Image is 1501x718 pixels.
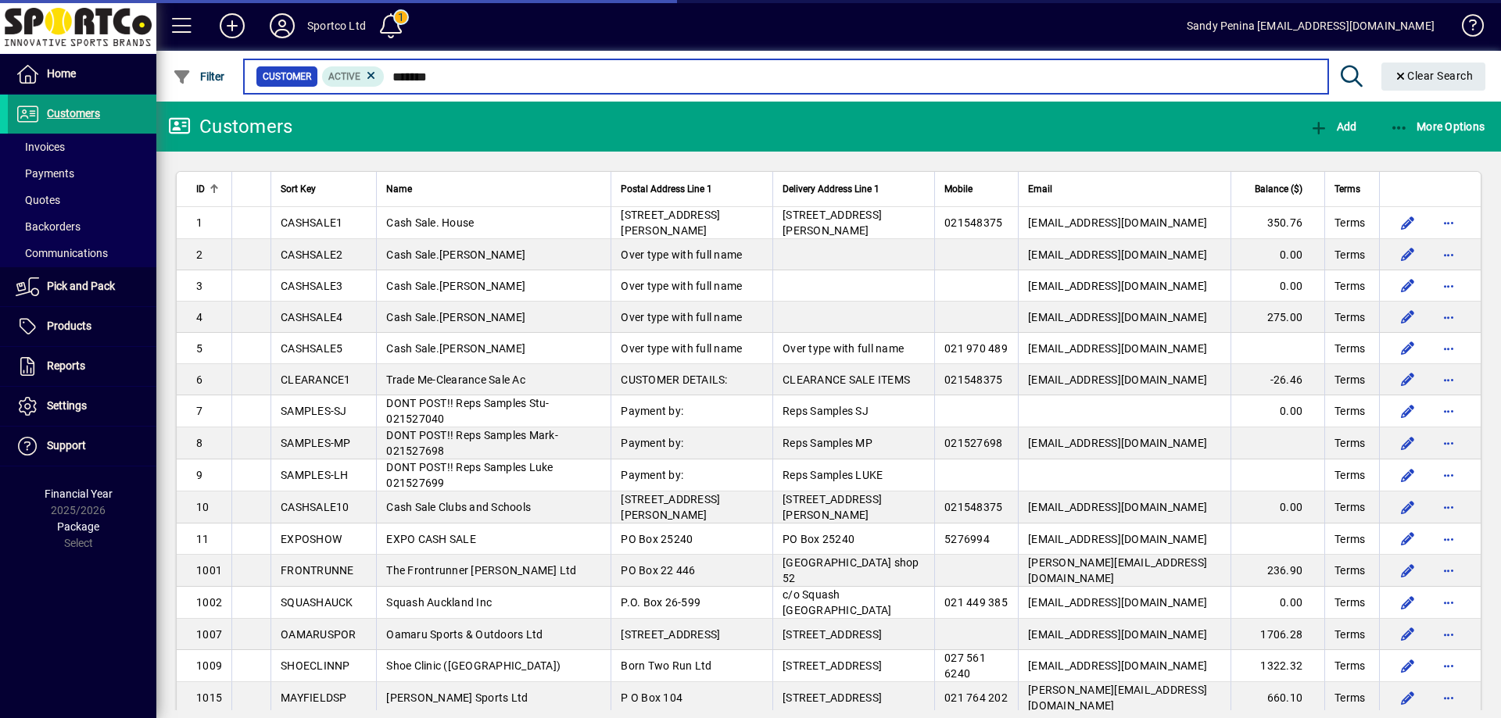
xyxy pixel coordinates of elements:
td: 0.00 [1231,239,1324,270]
span: Balance ($) [1255,180,1302,198]
button: Edit [1395,242,1420,267]
span: Invoices [16,141,65,153]
span: DONT POST!! Reps Samples Mark-021527698 [386,429,558,457]
div: ID [196,180,222,198]
span: DONT POST!! Reps Samples Stu-021527040 [386,397,549,425]
span: Shoe Clinic ([GEOGRAPHIC_DATA]) [386,659,561,672]
span: 2 [196,248,202,261]
span: Terms [1334,372,1365,388]
span: Cash Sale.[PERSON_NAME] [386,248,525,261]
span: Born Two Run Ltd [621,659,711,672]
span: Financial Year [45,488,113,500]
button: Edit [1395,367,1420,392]
span: [STREET_ADDRESS][PERSON_NAME] [783,493,882,521]
a: Settings [8,387,156,426]
div: Sandy Penina [EMAIL_ADDRESS][DOMAIN_NAME] [1187,13,1435,38]
span: Over type with full name [621,248,742,261]
td: 275.00 [1231,302,1324,333]
span: EXPO CASH SALE [386,533,476,545]
button: Edit [1395,495,1420,520]
span: Cash Sale.[PERSON_NAME] [386,311,525,323]
span: Terms [1334,531,1365,547]
a: Knowledge Base [1450,3,1481,54]
span: The Frontrunner [PERSON_NAME] Ltd [386,564,576,577]
span: Clear Search [1394,70,1474,82]
a: Pick and Pack [8,267,156,306]
td: 0.00 [1231,270,1324,302]
span: 021 970 489 [944,342,1008,355]
span: Backorders [16,220,81,233]
span: Terms [1334,658,1365,673]
div: Mobile [944,180,1008,198]
span: Terms [1334,309,1365,325]
span: Terms [1334,403,1365,419]
span: [EMAIL_ADDRESS][DOMAIN_NAME] [1028,311,1207,323]
span: Over type with full name [621,342,742,355]
span: DONT POST!! Reps Samples Luke 021527699 [386,461,553,489]
span: EXPOSHOW [281,533,342,545]
div: Email [1028,180,1221,198]
a: Home [8,55,156,94]
button: Edit [1395,210,1420,235]
span: 021548375 [944,373,1002,386]
span: Over type with full name [621,280,742,292]
span: CLEARANCE1 [281,373,351,386]
span: [EMAIL_ADDRESS][DOMAIN_NAME] [1028,659,1207,672]
span: [STREET_ADDRESS] [621,628,720,641]
span: Payment by: [621,437,683,449]
button: Clear [1381,63,1486,91]
span: Email [1028,180,1052,198]
span: SQUASHAUCK [281,596,353,609]
button: More options [1436,273,1461,298]
span: [STREET_ADDRESS][PERSON_NAME] [783,209,882,237]
span: MAYFIELDSP [281,691,347,704]
a: Products [8,307,156,346]
button: Add [207,12,257,40]
span: 10 [196,501,210,513]
button: Edit [1395,527,1420,552]
button: More options [1436,305,1461,330]
span: Support [47,439,86,452]
span: [EMAIL_ADDRESS][DOMAIN_NAME] [1028,216,1207,229]
span: Postal Address Line 1 [621,180,712,198]
span: Cash Sale. House [386,216,474,229]
span: Terms [1334,595,1365,610]
span: Terms [1334,278,1365,294]
span: Name [386,180,412,198]
td: 660.10 [1231,682,1324,714]
span: 11 [196,533,210,545]
span: SHOECLINNP [281,659,350,672]
a: Quotes [8,187,156,213]
button: Edit [1395,273,1420,298]
span: 7 [196,405,202,417]
span: 1001 [196,564,222,577]
td: 1322.32 [1231,650,1324,682]
div: Customers [168,114,292,139]
button: Edit [1395,622,1420,647]
span: Terms [1334,627,1365,642]
button: More options [1436,430,1461,455]
button: Filter [169,63,229,91]
span: PO Box 25240 [621,533,693,545]
span: CASHSALE1 [281,216,342,229]
span: CLEARANCE SALE ITEMS [783,373,910,386]
span: Add [1309,120,1356,133]
span: [EMAIL_ADDRESS][DOMAIN_NAME] [1028,373,1207,386]
span: 021 449 385 [944,596,1008,609]
button: Edit [1395,463,1420,488]
span: 1002 [196,596,222,609]
span: CASHSALE5 [281,342,342,355]
span: SAMPLES-SJ [281,405,347,417]
div: Name [386,180,601,198]
span: Squash Auckland Inc [386,596,492,609]
button: More options [1436,527,1461,552]
span: 5 [196,342,202,355]
div: Sportco Ltd [307,13,366,38]
span: [EMAIL_ADDRESS][DOMAIN_NAME] [1028,596,1207,609]
span: 5276994 [944,533,990,545]
span: Customer [263,69,311,84]
span: Delivery Address Line 1 [783,180,879,198]
span: 6 [196,373,202,386]
button: More options [1436,242,1461,267]
span: Communications [16,247,108,259]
